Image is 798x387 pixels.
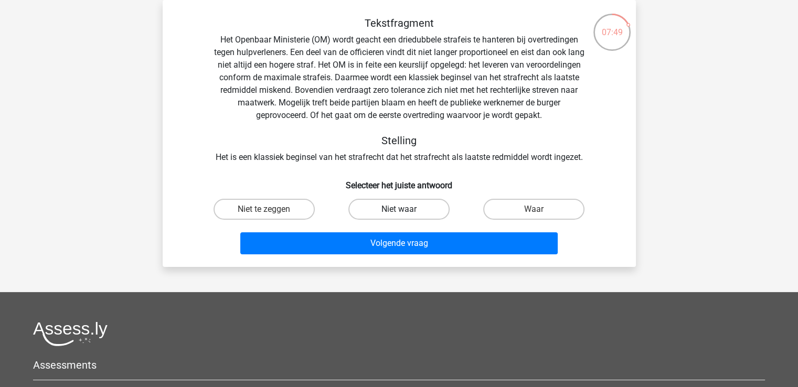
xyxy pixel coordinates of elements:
h6: Selecteer het juiste antwoord [179,172,619,190]
h5: Stelling [213,134,586,147]
label: Niet te zeggen [214,199,315,220]
div: Het Openbaar Ministerie (OM) wordt geacht een driedubbele strafeis te hanteren bij overtredingen ... [179,17,619,164]
label: Waar [483,199,584,220]
button: Volgende vraag [240,232,558,254]
div: 07:49 [592,13,632,39]
h5: Assessments [33,359,765,371]
h5: Tekstfragment [213,17,586,29]
label: Niet waar [348,199,450,220]
img: Assessly logo [33,321,108,346]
